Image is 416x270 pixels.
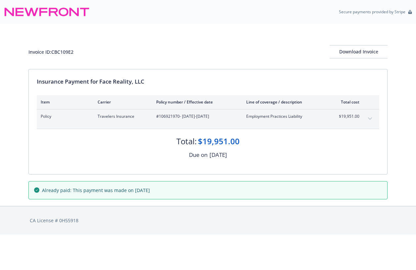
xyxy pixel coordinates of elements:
span: Travelers Insurance [98,113,146,119]
div: $19,951.00 [198,136,240,147]
div: Invoice ID: CBC109E2 [28,48,73,55]
button: Download Invoice [330,45,388,58]
span: Already paid: This payment was made on [DATE] [42,187,150,194]
div: Due on [189,151,208,159]
div: Total: [176,136,197,147]
span: $19,951.00 [335,113,359,119]
p: Secure payments provided by Stripe [339,9,405,15]
div: [DATE] [209,151,227,159]
div: Line of coverage / description [246,99,324,105]
div: Total cost [335,99,359,105]
span: Employment Practices Liability [246,113,324,119]
button: expand content [365,113,375,124]
div: Insurance Payment for Face Reality, LLC [37,77,379,86]
div: Policy number / Effective date [156,99,236,105]
div: CA License # 0H55918 [30,217,386,224]
div: PolicyTravelers Insurance#106921970- [DATE]-[DATE]Employment Practices Liability$19,951.00expand ... [37,109,379,129]
span: Policy [41,113,87,119]
div: Item [41,99,87,105]
span: #106921970 - [DATE]-[DATE] [156,113,236,119]
div: Carrier [98,99,146,105]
